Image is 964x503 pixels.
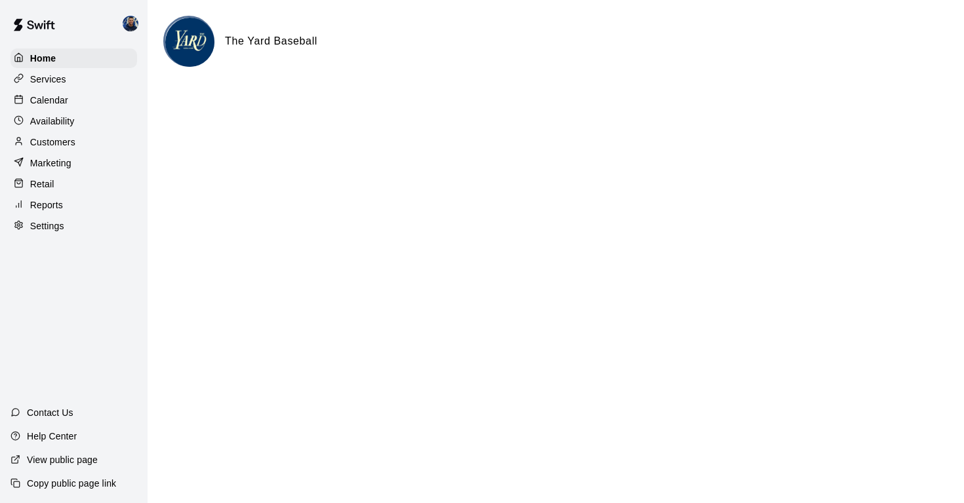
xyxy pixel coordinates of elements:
p: Help Center [27,430,77,443]
p: Retail [30,177,54,191]
a: Marketing [10,153,137,173]
img: Alex Robinson [123,16,138,31]
p: Home [30,52,56,65]
a: Settings [10,216,137,236]
p: Contact Us [27,406,73,419]
a: Home [10,48,137,68]
div: Alex Robinson [120,10,148,37]
p: Copy public page link [27,477,116,490]
p: Settings [30,219,64,233]
img: The Yard Baseball logo [165,18,214,67]
a: Customers [10,132,137,152]
a: Retail [10,174,137,194]
p: Availability [30,115,75,128]
a: Availability [10,111,137,131]
a: Services [10,69,137,89]
p: Calendar [30,94,68,107]
p: Marketing [30,157,71,170]
a: Calendar [10,90,137,110]
h6: The Yard Baseball [225,33,317,50]
p: Customers [30,136,75,149]
p: Services [30,73,66,86]
a: Reports [10,195,137,215]
p: View public page [27,453,98,466]
p: Reports [30,198,63,212]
